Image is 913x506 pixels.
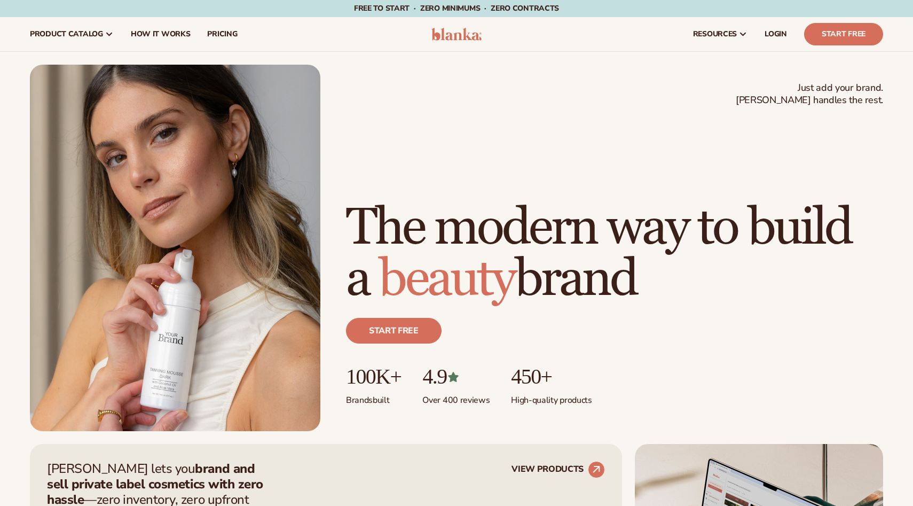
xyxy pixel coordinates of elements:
img: logo [431,28,482,41]
span: pricing [207,30,237,38]
p: 4.9 [422,365,490,388]
span: Just add your brand. [PERSON_NAME] handles the rest. [736,82,883,107]
span: How It Works [131,30,191,38]
span: resources [693,30,737,38]
p: 450+ [511,365,592,388]
p: 100K+ [346,365,401,388]
a: Start Free [804,23,883,45]
img: Female holding tanning mousse. [30,65,320,431]
h1: The modern way to build a brand [346,203,883,305]
a: LOGIN [756,17,796,51]
a: How It Works [122,17,199,51]
p: Brands built [346,388,401,406]
p: Over 400 reviews [422,388,490,406]
a: VIEW PRODUCTS [511,461,605,478]
a: pricing [199,17,246,51]
a: product catalog [21,17,122,51]
span: product catalog [30,30,103,38]
p: High-quality products [511,388,592,406]
a: resources [684,17,756,51]
a: Start free [346,318,442,344]
span: Free to start · ZERO minimums · ZERO contracts [354,3,559,13]
span: beauty [379,248,514,310]
span: LOGIN [765,30,787,38]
